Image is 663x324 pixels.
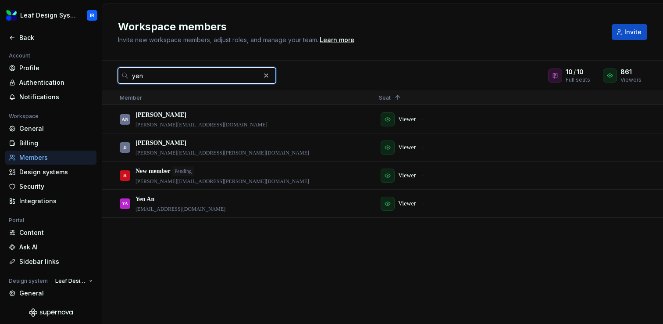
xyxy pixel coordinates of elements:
[118,36,318,43] span: Invite new workspace members, adjust roles, and manage your team.
[128,68,260,83] input: Search in workspace members...
[566,68,592,76] div: /
[379,111,430,128] button: Viewer
[29,308,73,317] svg: Supernova Logo
[19,139,93,148] div: Billing
[6,10,17,21] img: 6e787e26-f4c0-4230-8924-624fe4a2d214.png
[5,180,96,194] a: Security
[624,28,642,36] span: Invite
[379,195,430,212] button: Viewer
[5,226,96,240] a: Content
[5,286,96,300] a: General
[55,277,86,284] span: Leaf Design System
[19,153,93,162] div: Members
[379,139,430,156] button: Viewer
[5,122,96,136] a: General
[19,228,93,237] div: Content
[5,165,96,179] a: Design systems
[379,94,391,101] span: Seat
[19,257,93,266] div: Sidebar links
[135,149,309,156] p: [PERSON_NAME][EMAIL_ADDRESS][PERSON_NAME][DOMAIN_NAME]
[135,205,225,212] p: [EMAIL_ADDRESS][DOMAIN_NAME]
[135,139,186,148] p: [PERSON_NAME]
[135,121,267,128] p: [PERSON_NAME][EMAIL_ADDRESS][DOMAIN_NAME]
[398,171,416,180] p: Viewer
[20,11,76,20] div: Leaf Design System
[19,243,93,252] div: Ask AI
[620,76,642,83] div: Viewers
[135,167,171,176] p: New member
[19,197,93,205] div: Integrations
[135,178,309,185] p: [PERSON_NAME][EMAIL_ADDRESS][PERSON_NAME][DOMAIN_NAME]
[118,20,601,34] h2: Workspace members
[318,37,356,43] span: .
[5,276,51,286] div: Design system
[123,167,127,184] div: H
[19,93,93,101] div: Notifications
[2,6,100,25] button: Leaf Design SystemIR
[5,301,96,315] a: Members
[566,68,573,76] span: 10
[19,182,93,191] div: Security
[19,33,93,42] div: Back
[577,68,584,76] span: 10
[5,90,96,104] a: Notifications
[398,143,416,152] p: Viewer
[5,136,96,150] a: Billing
[5,31,96,45] a: Back
[123,139,126,156] div: D
[19,289,93,298] div: General
[122,195,128,212] div: YA
[398,199,416,208] p: Viewer
[120,94,142,101] span: Member
[620,68,632,76] span: 861
[19,168,93,176] div: Design systems
[90,12,94,19] div: IR
[5,240,96,254] a: Ask AI
[5,255,96,269] a: Sidebar links
[5,61,96,75] a: Profile
[5,151,96,165] a: Members
[5,50,34,61] div: Account
[19,64,93,72] div: Profile
[398,115,416,124] p: Viewer
[379,167,430,184] button: Viewer
[135,195,154,204] p: Yen An
[19,78,93,87] div: Authentication
[5,194,96,208] a: Integrations
[172,166,194,176] div: Pending
[612,24,647,40] button: Invite
[19,124,93,133] div: General
[135,111,186,119] p: [PERSON_NAME]
[5,111,42,122] div: Workspace
[566,76,592,83] div: Full seats
[5,215,28,226] div: Portal
[122,111,128,128] div: AN
[320,36,354,44] a: Learn more
[5,76,96,90] a: Authentication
